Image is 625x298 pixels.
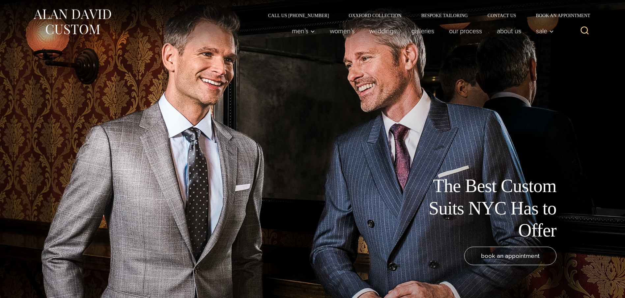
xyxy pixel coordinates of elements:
[408,175,556,241] h1: The Best Custom Suits NYC Has to Offer
[339,13,411,18] a: Oxxford Collection
[489,24,528,37] a: About Us
[441,24,489,37] a: Our Process
[536,28,554,34] span: Sale
[258,13,339,18] a: Call Us [PHONE_NUMBER]
[33,7,112,37] img: Alan David Custom
[526,13,592,18] a: Book an Appointment
[322,24,362,37] a: Women’s
[481,251,540,261] span: book an appointment
[404,24,441,37] a: Galleries
[292,28,315,34] span: Men’s
[362,24,404,37] a: weddings
[464,247,556,265] a: book an appointment
[577,23,593,39] button: View Search Form
[478,13,526,18] a: Contact Us
[411,13,477,18] a: Bespoke Tailoring
[284,24,557,37] nav: Primary Navigation
[258,13,593,18] nav: Secondary Navigation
